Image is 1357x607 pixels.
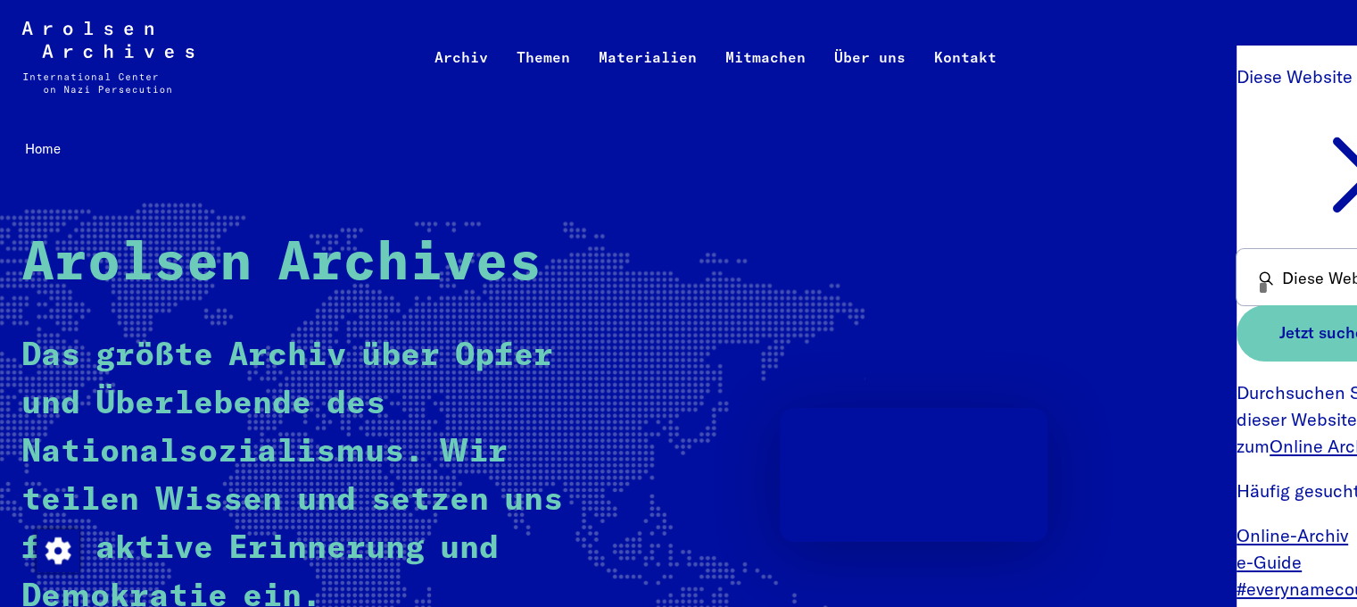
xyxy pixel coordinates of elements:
strong: Arolsen Archives [21,237,542,291]
div: Zustimmung ändern [36,528,79,571]
img: Zustimmung ändern [37,529,79,572]
nav: Breadcrumb [21,136,1336,163]
nav: Primär [420,21,1011,93]
a: Über uns [820,43,920,114]
a: Materialien [584,43,711,114]
a: e-Guide [1237,551,1302,573]
a: Themen [502,43,584,114]
a: Kontakt [920,43,1011,114]
button: Deutsch, Sprachauswahl [1279,46,1336,111]
a: Online-Archiv [1237,524,1348,546]
a: Mitmachen [711,43,820,114]
span: Home [25,140,61,157]
a: Archiv [420,43,502,114]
